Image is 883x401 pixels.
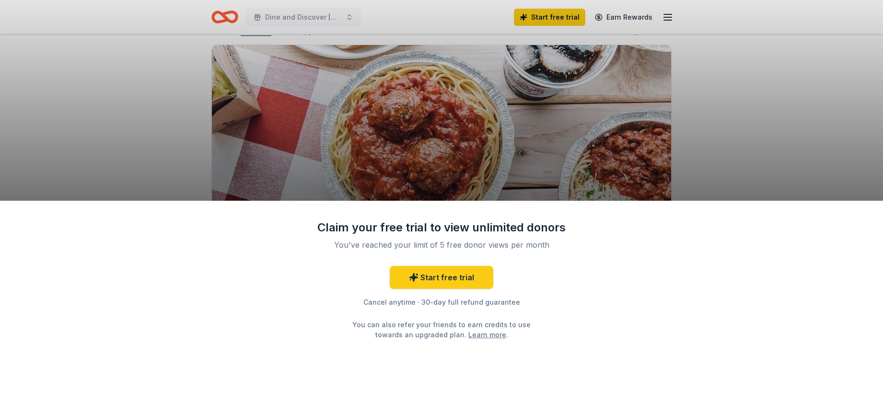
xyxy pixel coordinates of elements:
a: Start free trial [390,266,493,289]
div: Claim your free trial to view unlimited donors [317,220,566,235]
div: You can also refer your friends to earn credits to use towards an upgraded plan. . [344,320,539,340]
div: Cancel anytime · 30-day full refund guarantee [317,297,566,308]
a: Learn more [468,330,506,340]
div: You've reached your limit of 5 free donor views per month [328,239,555,251]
